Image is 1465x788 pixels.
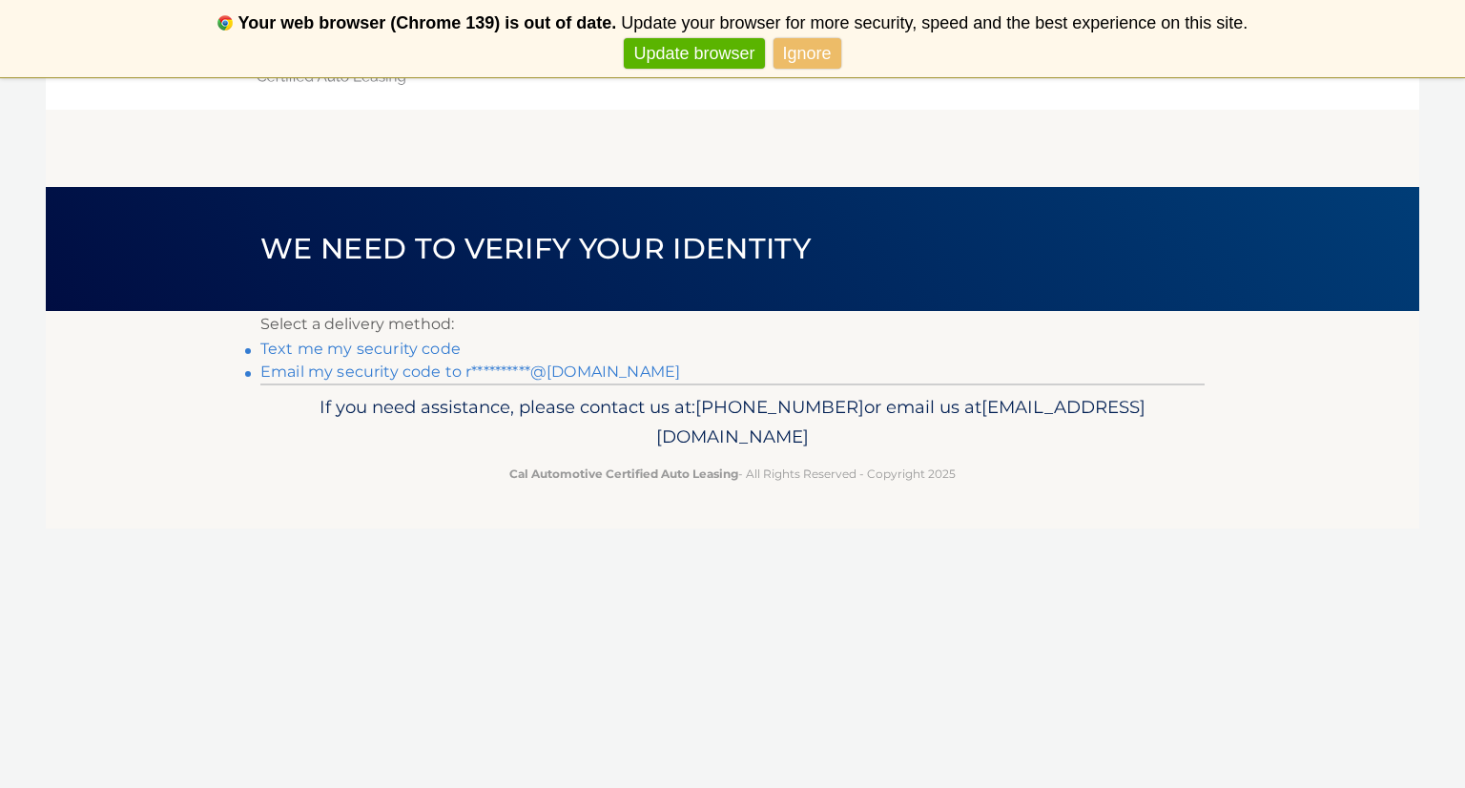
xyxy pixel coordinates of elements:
[260,340,461,358] a: Text me my security code
[621,13,1248,32] span: Update your browser for more security, speed and the best experience on this site.
[260,311,1205,338] p: Select a delivery method:
[260,231,811,266] span: We need to verify your identity
[260,363,680,381] a: Email my security code to r**********@[DOMAIN_NAME]
[695,396,864,418] span: [PHONE_NUMBER]
[624,38,764,70] a: Update browser
[774,38,841,70] a: Ignore
[273,464,1192,484] p: - All Rights Reserved - Copyright 2025
[509,467,738,481] strong: Cal Automotive Certified Auto Leasing
[238,13,617,32] b: Your web browser (Chrome 139) is out of date.
[273,392,1192,453] p: If you need assistance, please contact us at: or email us at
